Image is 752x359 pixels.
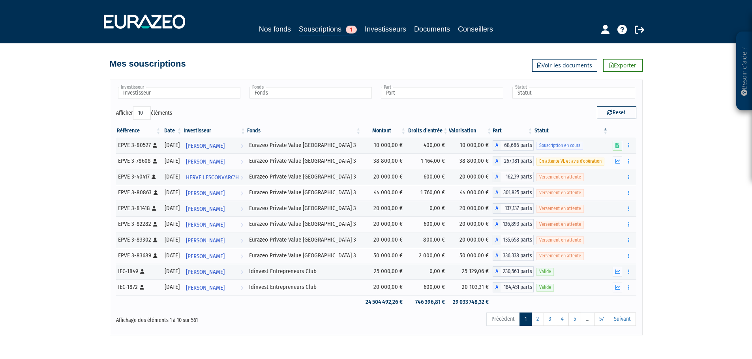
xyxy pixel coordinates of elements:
[449,185,493,201] td: 44 000,00 €
[449,169,493,185] td: 20 000,00 €
[346,26,357,33] span: 1
[152,175,156,179] i: [Français] Personne physique
[240,202,243,216] i: Voir l'investisseur
[362,295,407,309] td: 24 504 492,26 €
[501,156,534,166] span: 267,181 parts
[259,24,291,35] a: Nos fonds
[186,233,225,248] span: [PERSON_NAME]
[362,279,407,295] td: 20 000,00 €
[407,248,449,264] td: 2 000,00 €
[362,138,407,153] td: 10 000,00 €
[240,139,243,153] i: Voir l'investisseur
[186,249,225,264] span: [PERSON_NAME]
[240,218,243,232] i: Voir l'investisseur
[164,173,180,181] div: [DATE]
[536,173,584,181] span: Versement en attente
[249,251,359,260] div: Eurazeo Private Value [GEOGRAPHIC_DATA] 3
[116,312,326,324] div: Affichage des éléments 1 à 10 sur 561
[501,188,534,198] span: 301,825 parts
[534,124,609,138] th: Statut : activer pour trier la colonne par ordre d&eacute;croissant
[240,281,243,295] i: Voir l'investisseur
[501,235,534,245] span: 135,658 parts
[240,186,243,201] i: Voir l'investisseur
[186,281,225,295] span: [PERSON_NAME]
[249,157,359,165] div: Eurazeo Private Value [GEOGRAPHIC_DATA] 3
[240,265,243,279] i: Voir l'investisseur
[183,279,246,295] a: [PERSON_NAME]
[118,157,159,165] div: EPVE 3-78608
[118,141,159,149] div: EPVE 3-80527
[493,156,534,166] div: A - Eurazeo Private Value Europe 3
[501,251,534,261] span: 336,338 parts
[501,172,534,182] span: 162,39 parts
[449,153,493,169] td: 38 800,00 €
[501,203,534,214] span: 137,137 parts
[183,169,246,185] a: HERVE LESCONVARC'H
[152,206,156,211] i: [Français] Personne physique
[493,172,534,182] div: A - Eurazeo Private Value Europe 3
[449,216,493,232] td: 20 000,00 €
[493,203,501,214] span: A
[536,268,554,275] span: Valide
[183,232,246,248] a: [PERSON_NAME]
[116,106,172,120] label: Afficher éléments
[407,216,449,232] td: 600,00 €
[501,266,534,277] span: 230,563 parts
[449,124,493,138] th: Valorisation: activer pour trier la colonne par ordre croissant
[536,189,584,197] span: Versement en attente
[493,172,501,182] span: A
[118,251,159,260] div: EPVE 3-83689
[140,285,144,290] i: [Français] Personne physique
[164,251,180,260] div: [DATE]
[249,236,359,244] div: Eurazeo Private Value [GEOGRAPHIC_DATA] 3
[536,284,554,291] span: Valide
[154,190,158,195] i: [Français] Personne physique
[104,15,185,29] img: 1732889491-logotype_eurazeo_blanc_rvb.png
[118,204,159,212] div: EPVE 3-81418
[407,232,449,248] td: 800,00 €
[493,124,534,138] th: Part: activer pour trier la colonne par ordre croissant
[458,24,493,35] a: Conseillers
[449,264,493,279] td: 25 129,06 €
[493,140,534,151] div: A - Eurazeo Private Value Europe 3
[407,201,449,216] td: 0,00 €
[240,249,243,264] i: Voir l'investisseur
[164,283,180,291] div: [DATE]
[501,219,534,229] span: 136,893 parts
[501,140,534,151] span: 68,686 parts
[603,59,643,72] a: Exporter
[249,283,359,291] div: Idinvest Entrepreneurs Club
[183,138,246,153] a: [PERSON_NAME]
[493,251,501,261] span: A
[449,232,493,248] td: 20 000,00 €
[183,216,246,232] a: [PERSON_NAME]
[531,312,544,326] a: 2
[249,267,359,275] div: Idinvest Entrepreneurs Club
[362,185,407,201] td: 44 000,00 €
[362,153,407,169] td: 38 800,00 €
[116,124,162,138] th: Référence : activer pour trier la colonne par ordre croissant
[536,142,583,149] span: Souscription en cours
[493,140,501,151] span: A
[493,282,501,292] span: A
[118,267,159,275] div: IEC-1849
[556,312,569,326] a: 4
[183,248,246,264] a: [PERSON_NAME]
[249,141,359,149] div: Eurazeo Private Value [GEOGRAPHIC_DATA] 3
[164,267,180,275] div: [DATE]
[183,153,246,169] a: [PERSON_NAME]
[740,36,749,107] p: Besoin d'aide ?
[493,282,534,292] div: A - Idinvest Entrepreneurs Club
[186,202,225,216] span: [PERSON_NAME]
[493,203,534,214] div: A - Eurazeo Private Value Europe 3
[140,269,144,274] i: [Français] Personne physique
[597,106,636,119] button: Reset
[493,219,501,229] span: A
[164,204,180,212] div: [DATE]
[183,201,246,216] a: [PERSON_NAME]
[153,253,158,258] i: [Français] Personne physique
[153,238,158,242] i: [Français] Personne physique
[249,220,359,228] div: Eurazeo Private Value [GEOGRAPHIC_DATA] 3
[362,201,407,216] td: 20 000,00 €
[186,265,225,279] span: [PERSON_NAME]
